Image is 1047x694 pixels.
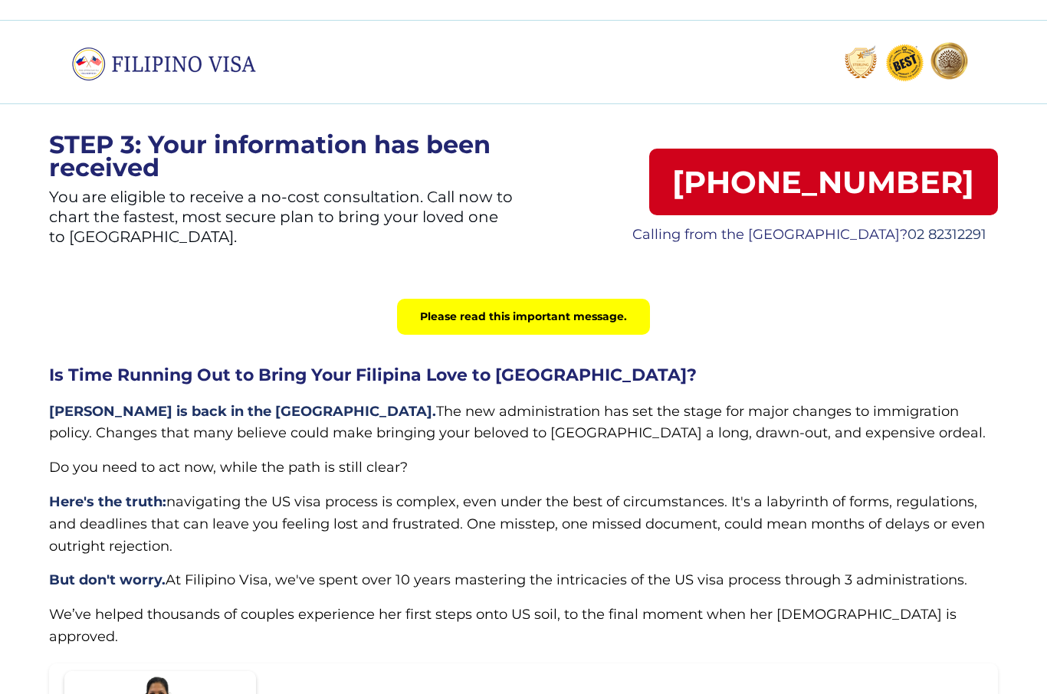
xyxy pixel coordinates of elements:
span: Do you need to act now, while the path is still clear? [49,459,408,476]
div: Please read this important message. [397,299,650,335]
a: 02 82312291 [908,226,986,243]
span: navigating the US visa process is complex, even under the best of circumstances. It's a labyrinth... [49,493,985,555]
span: At Filipino Visa, we've spent over 10 years mastering the intricacies of the US visa process thro... [166,571,967,588]
span: Here's the truth: [49,493,166,510]
p: STEP 3: Your information has been received [49,133,514,179]
p: You are eligible to receive a no-cost consultation. Call now to chart the fastest, most secure pl... [49,187,514,258]
span: The new administration has set the stage for major changes to immigration policy. Changes that ma... [49,403,986,442]
span: But don't worry. [49,571,166,588]
a: [PHONE_NUMBER] [649,149,998,215]
p: Calling from the [GEOGRAPHIC_DATA]? [621,223,998,247]
h2: Is Time Running Out to Bring Your Filipina Love to [GEOGRAPHIC_DATA]? [49,365,998,385]
span: We’ve helped thousands of couples experience her first steps onto US soil, to the final moment wh... [49,606,957,645]
span: [PERSON_NAME] is back in the [GEOGRAPHIC_DATA]. [49,403,436,420]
